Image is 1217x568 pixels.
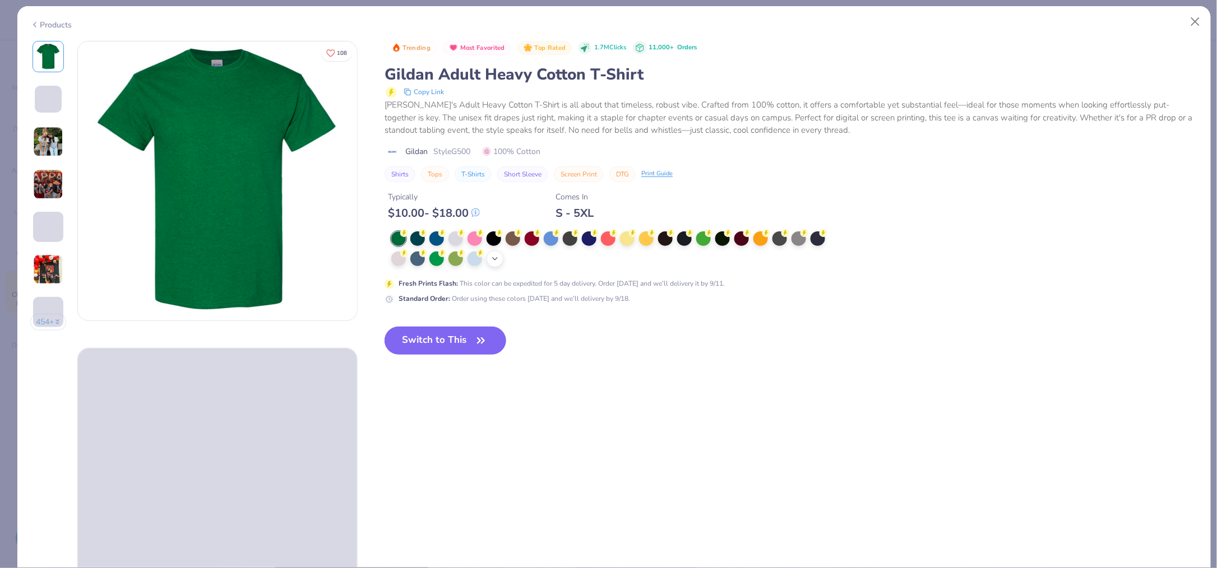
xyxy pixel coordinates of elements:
img: User generated content [33,242,35,272]
div: Order using these colors [DATE] and we’ll delivery by 9/18. [399,294,630,304]
span: 100% Cotton [483,146,540,157]
div: Products [30,19,72,31]
span: Trending [403,45,431,51]
div: Typically [388,191,480,203]
strong: Standard Order : [399,294,450,303]
img: Front [35,43,62,70]
button: Badge Button [386,41,436,55]
img: Front [78,41,357,320]
strong: Fresh Prints Flash : [399,279,458,288]
span: 1.7M Clicks [594,43,626,53]
img: Trending sort [392,43,401,52]
button: Switch to This [385,327,506,355]
span: Orders [678,43,697,52]
img: User generated content [33,254,63,285]
button: Badge Button [443,41,511,55]
span: 108 [337,50,347,56]
img: Most Favorited sort [449,43,458,52]
button: copy to clipboard [400,85,447,99]
button: Badge Button [517,41,571,55]
img: User generated content [33,169,63,199]
button: Short Sleeve [497,166,548,182]
div: [PERSON_NAME]'s Adult Heavy Cotton T-Shirt is all about that timeless, robust vibe. Crafted from ... [385,99,1198,137]
img: User generated content [33,127,63,157]
img: brand logo [385,147,400,156]
button: Close [1185,11,1206,32]
div: S - 5XL [556,206,594,220]
div: Gildan Adult Heavy Cotton T-Shirt [385,64,1198,85]
img: Top Rated sort [524,43,533,52]
span: Style G500 [433,146,470,157]
button: Shirts [385,166,415,182]
div: $ 10.00 - $ 18.00 [388,206,480,220]
span: Gildan [405,146,428,157]
button: 454+ [30,314,67,330]
img: User generated content [33,327,35,357]
button: Screen Print [554,166,604,182]
div: This color can be expedited for 5 day delivery. Order [DATE] and we’ll delivery it by 9/11. [399,278,725,288]
div: Comes In [556,191,594,203]
button: Like [321,45,352,61]
span: Most Favorited [460,45,505,51]
span: Top Rated [535,45,566,51]
button: T-Shirts [455,166,492,182]
button: Tops [421,166,449,182]
div: Print Guide [641,169,673,179]
button: DTG [609,166,636,182]
div: 11,000+ [649,43,697,53]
